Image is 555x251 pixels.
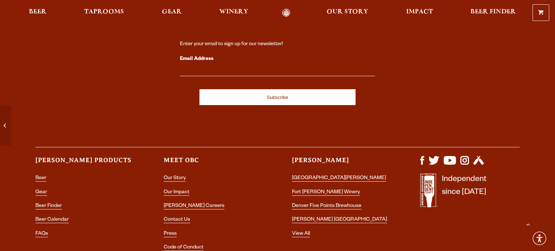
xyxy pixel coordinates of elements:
span: Taprooms [84,9,124,15]
span: Winery [219,9,248,15]
a: Taprooms [79,9,129,17]
a: Code of Conduct [164,245,203,251]
div: Enter your email to sign up for our newsletter! [180,41,375,48]
a: Contact Us [164,217,190,223]
a: [PERSON_NAME] Careers [164,203,224,209]
h3: [PERSON_NAME] [292,156,391,171]
a: Winery [215,9,253,17]
h3: [PERSON_NAME] Products [35,156,135,171]
a: Visit us on Instagram [460,161,469,167]
a: [GEOGRAPHIC_DATA][PERSON_NAME] [292,176,386,182]
a: Beer [35,176,46,182]
a: Denver Five Points Brewhouse [292,203,361,209]
a: Press [164,231,177,237]
a: Gear [157,9,186,17]
a: Gear [35,190,47,196]
a: Scroll to top [519,215,537,233]
a: Impact [401,9,438,17]
span: Our Story [327,9,368,15]
a: Visit us on X (formerly Twitter) [429,161,439,167]
a: Odell Home [272,9,300,17]
label: Email Address [180,55,375,64]
span: Gear [162,9,182,15]
input: Subscribe [199,89,356,105]
a: Visit us on Untappd [473,161,484,167]
a: Our Story [322,9,373,17]
div: Accessibility Menu [532,230,547,246]
a: FAQs [35,231,48,237]
a: Visit us on Facebook [420,161,424,167]
a: [PERSON_NAME] [GEOGRAPHIC_DATA] [292,217,387,223]
a: Beer Finder [466,9,521,17]
h3: Meet OBC [164,156,263,171]
a: Our Story [164,176,186,182]
a: Beer [24,9,51,17]
a: Beer Finder [35,203,62,209]
a: Visit us on YouTube [444,161,456,167]
a: Our Impact [164,190,189,196]
p: Independent since [DATE] [442,173,486,211]
span: Impact [406,9,433,15]
span: Beer [29,9,47,15]
span: Beer Finder [470,9,516,15]
a: Beer Calendar [35,217,69,223]
a: Fort [PERSON_NAME] Winery [292,190,360,196]
a: View All [292,231,310,237]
